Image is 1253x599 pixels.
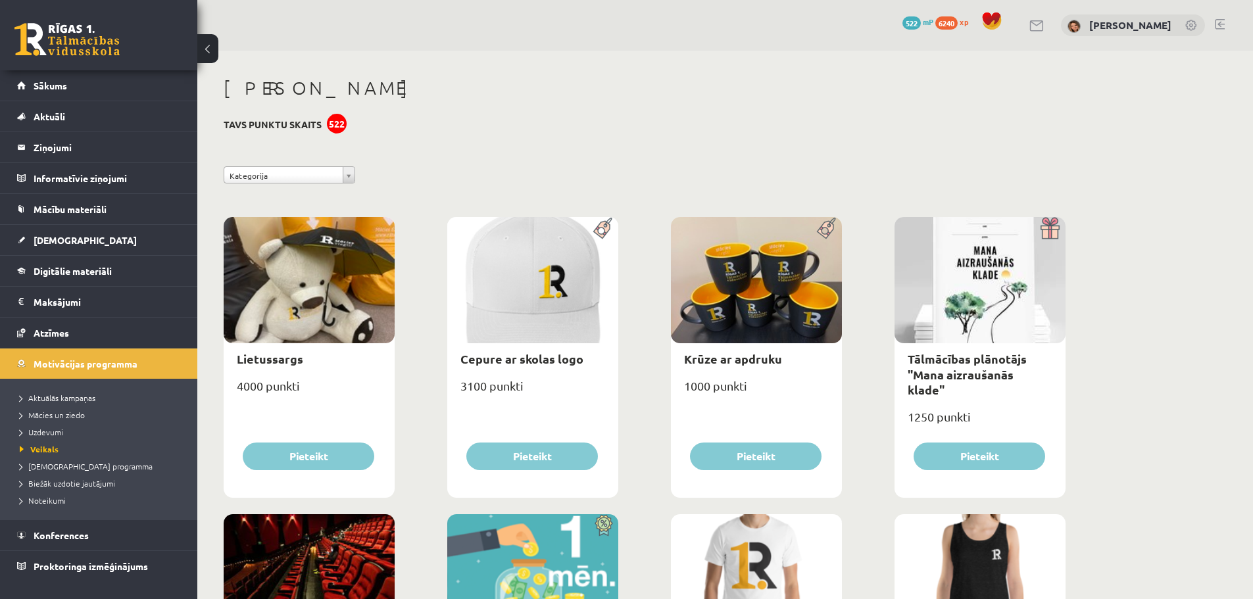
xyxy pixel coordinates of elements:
[20,461,153,471] span: [DEMOGRAPHIC_DATA] programma
[902,16,933,27] a: 522 mP
[902,16,921,30] span: 522
[20,426,184,438] a: Uzdevumi
[17,194,181,224] a: Mācību materiāli
[20,444,59,454] span: Veikals
[589,514,618,537] img: Atlaide
[20,409,184,421] a: Mācies un ziedo
[460,351,583,366] a: Cepure ar skolas logo
[34,234,137,246] span: [DEMOGRAPHIC_DATA]
[34,358,137,370] span: Motivācijas programma
[34,287,181,317] legend: Maksājumi
[812,217,842,239] img: Populāra prece
[17,520,181,550] a: Konferences
[34,132,181,162] legend: Ziņojumi
[895,406,1066,439] div: 1250 punkti
[17,318,181,348] a: Atzīmes
[1068,20,1081,33] img: Kendija Anete Kraukle
[34,265,112,277] span: Digitālie materiāli
[34,203,107,215] span: Mācību materiāli
[935,16,975,27] a: 6240 xp
[230,167,337,184] span: Kategorija
[224,375,395,408] div: 4000 punkti
[34,560,148,572] span: Proktoringa izmēģinājums
[237,351,303,366] a: Lietussargs
[447,375,618,408] div: 3100 punkti
[923,16,933,27] span: mP
[20,495,66,506] span: Noteikumi
[589,217,618,239] img: Populāra prece
[466,443,598,470] button: Pieteikt
[935,16,958,30] span: 6240
[17,287,181,317] a: Maksājumi
[20,477,184,489] a: Biežāk uzdotie jautājumi
[671,375,842,408] div: 1000 punkti
[17,101,181,132] a: Aktuāli
[34,110,65,122] span: Aktuāli
[224,119,322,130] h3: Tavs punktu skaits
[327,114,347,133] div: 522
[17,225,181,255] a: [DEMOGRAPHIC_DATA]
[20,478,115,489] span: Biežāk uzdotie jautājumi
[34,327,69,339] span: Atzīmes
[17,132,181,162] a: Ziņojumi
[908,351,1027,397] a: Tālmācības plānotājs "Mana aizraušanās klade"
[20,494,184,506] a: Noteikumi
[1089,18,1171,32] a: [PERSON_NAME]
[34,529,89,541] span: Konferences
[690,443,822,470] button: Pieteikt
[243,443,374,470] button: Pieteikt
[17,163,181,193] a: Informatīvie ziņojumi
[1036,217,1066,239] img: Dāvana ar pārsteigumu
[20,427,63,437] span: Uzdevumi
[14,23,120,56] a: Rīgas 1. Tālmācības vidusskola
[17,70,181,101] a: Sākums
[34,80,67,91] span: Sākums
[960,16,968,27] span: xp
[224,166,355,183] a: Kategorija
[34,163,181,193] legend: Informatīvie ziņojumi
[17,256,181,286] a: Digitālie materiāli
[17,348,181,379] a: Motivācijas programma
[20,392,184,404] a: Aktuālās kampaņas
[20,443,184,455] a: Veikals
[224,77,1066,99] h1: [PERSON_NAME]
[20,393,95,403] span: Aktuālās kampaņas
[20,460,184,472] a: [DEMOGRAPHIC_DATA] programma
[20,410,85,420] span: Mācies un ziedo
[684,351,782,366] a: Krūze ar apdruku
[17,551,181,581] a: Proktoringa izmēģinājums
[914,443,1045,470] button: Pieteikt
